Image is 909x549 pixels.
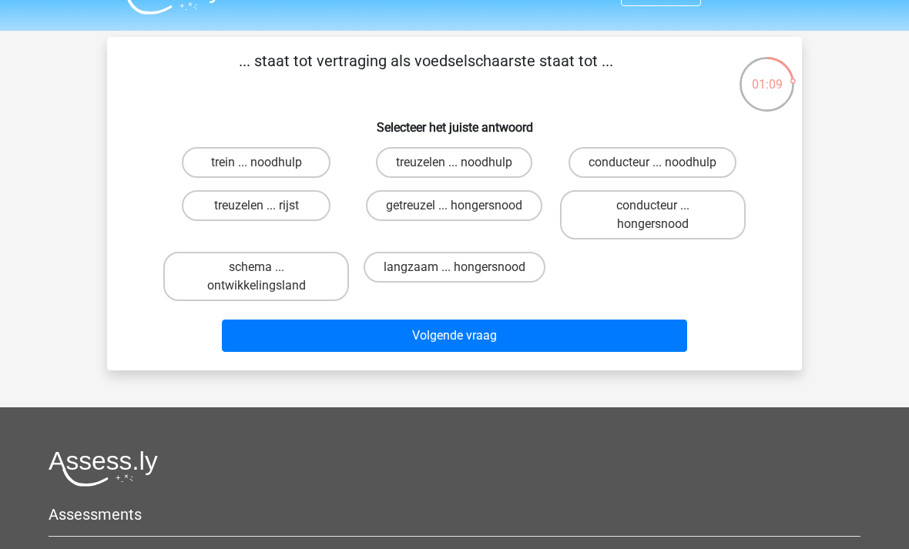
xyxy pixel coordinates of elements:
label: conducteur ... noodhulp [569,147,736,178]
label: treuzelen ... rijst [182,190,330,221]
label: treuzelen ... noodhulp [376,147,532,178]
img: Assessly logo [49,450,158,487]
div: 01:09 [738,55,796,94]
label: schema ... ontwikkelingsland [163,252,349,301]
p: ... staat tot vertraging als voedselschaarste staat tot ... [132,49,719,95]
label: conducteur ... hongersnood [560,190,746,239]
h5: Assessments [49,505,860,524]
label: trein ... noodhulp [182,147,330,178]
button: Volgende vraag [222,320,688,352]
h6: Selecteer het juiste antwoord [132,108,777,135]
label: getreuzel ... hongersnood [366,190,542,221]
label: langzaam ... hongersnood [364,252,545,283]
